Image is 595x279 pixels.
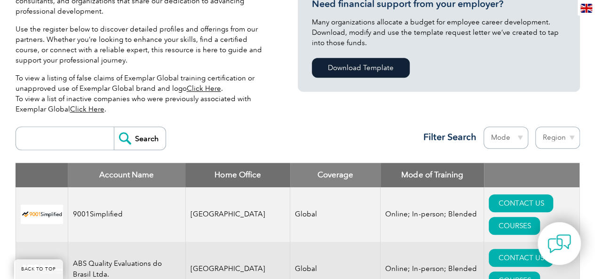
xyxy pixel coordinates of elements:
[547,232,571,255] img: contact-chat.png
[484,163,579,187] th: : activate to sort column ascending
[312,17,566,48] p: Many organizations allocate a budget for employee career development. Download, modify and use th...
[418,131,476,143] h3: Filter Search
[21,205,63,224] img: 37c9c059-616f-eb11-a812-002248153038-logo.png
[312,58,410,78] a: Download Template
[489,217,540,235] a: COURSES
[114,127,166,150] input: Search
[381,163,484,187] th: Mode of Training: activate to sort column ascending
[290,163,381,187] th: Coverage: activate to sort column ascending
[16,73,270,114] p: To view a listing of false claims of Exemplar Global training certification or unapproved use of ...
[185,163,290,187] th: Home Office: activate to sort column ascending
[489,194,553,212] a: CONTACT US
[14,259,63,279] a: BACK TO TOP
[185,187,290,242] td: [GEOGRAPHIC_DATA]
[16,24,270,65] p: Use the register below to discover detailed profiles and offerings from our partners. Whether you...
[580,4,592,13] img: en
[68,163,185,187] th: Account Name: activate to sort column descending
[68,187,185,242] td: 9001Simplified
[187,84,221,93] a: Click Here
[290,187,381,242] td: Global
[381,187,484,242] td: Online; In-person; Blended
[489,249,553,267] a: CONTACT US
[70,105,104,113] a: Click Here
